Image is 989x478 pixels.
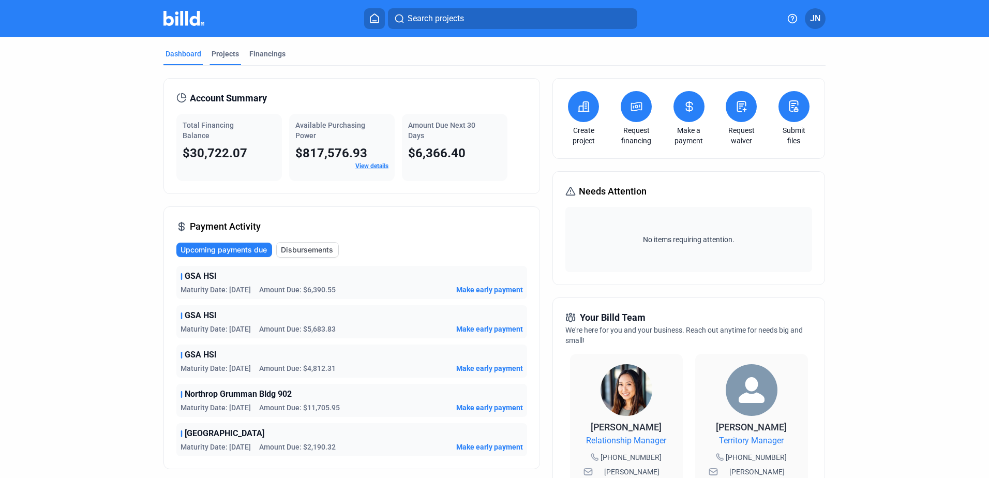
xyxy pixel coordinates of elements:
span: [PHONE_NUMBER] [601,452,662,462]
span: Total Financing Balance [183,121,234,140]
a: Create project [565,125,602,146]
img: Billd Company Logo [163,11,204,26]
span: GSA HSI [185,309,217,322]
span: We're here for you and your business. Reach out anytime for needs big and small! [565,326,803,345]
span: Maturity Date: [DATE] [181,363,251,374]
button: Make early payment [456,402,523,413]
button: JN [805,8,826,29]
span: $30,722.07 [183,146,247,160]
a: Make a payment [671,125,707,146]
span: Search projects [408,12,464,25]
span: Available Purchasing Power [295,121,365,140]
img: Territory Manager [726,364,777,416]
span: $817,576.93 [295,146,367,160]
span: [PHONE_NUMBER] [726,452,787,462]
button: Make early payment [456,442,523,452]
span: Needs Attention [579,184,647,199]
span: Amount Due: $2,190.32 [259,442,336,452]
span: [PERSON_NAME] [716,422,787,432]
span: Account Summary [190,91,267,106]
button: Upcoming payments due [176,243,272,257]
span: Relationship Manager [586,435,666,447]
span: GSA HSI [185,349,217,361]
button: Make early payment [456,363,523,374]
a: View details [355,162,388,170]
button: Make early payment [456,324,523,334]
span: Upcoming payments due [181,245,267,255]
span: Amount Due: $6,390.55 [259,285,336,295]
span: Northrop Grumman Bldg 902 [185,388,292,400]
span: Amount Due: $4,812.31 [259,363,336,374]
span: [PERSON_NAME] [591,422,662,432]
span: Amount Due Next 30 Days [408,121,475,140]
span: [GEOGRAPHIC_DATA] [185,427,264,440]
span: No items requiring attention. [570,234,807,245]
a: Submit files [776,125,812,146]
a: Request waiver [723,125,759,146]
button: Search projects [388,8,637,29]
button: Disbursements [276,242,339,258]
span: Territory Manager [719,435,784,447]
span: JN [810,12,820,25]
span: Disbursements [281,245,333,255]
span: Amount Due: $11,705.95 [259,402,340,413]
img: Relationship Manager [601,364,652,416]
button: Make early payment [456,285,523,295]
span: Payment Activity [190,219,261,234]
span: Maturity Date: [DATE] [181,402,251,413]
div: Projects [212,49,239,59]
span: Amount Due: $5,683.83 [259,324,336,334]
span: GSA HSI [185,270,217,282]
span: Maturity Date: [DATE] [181,324,251,334]
span: Your Billd Team [580,310,646,325]
div: Financings [249,49,286,59]
a: Request financing [618,125,654,146]
div: Dashboard [166,49,201,59]
span: Maturity Date: [DATE] [181,442,251,452]
span: Maturity Date: [DATE] [181,285,251,295]
span: $6,366.40 [408,146,466,160]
